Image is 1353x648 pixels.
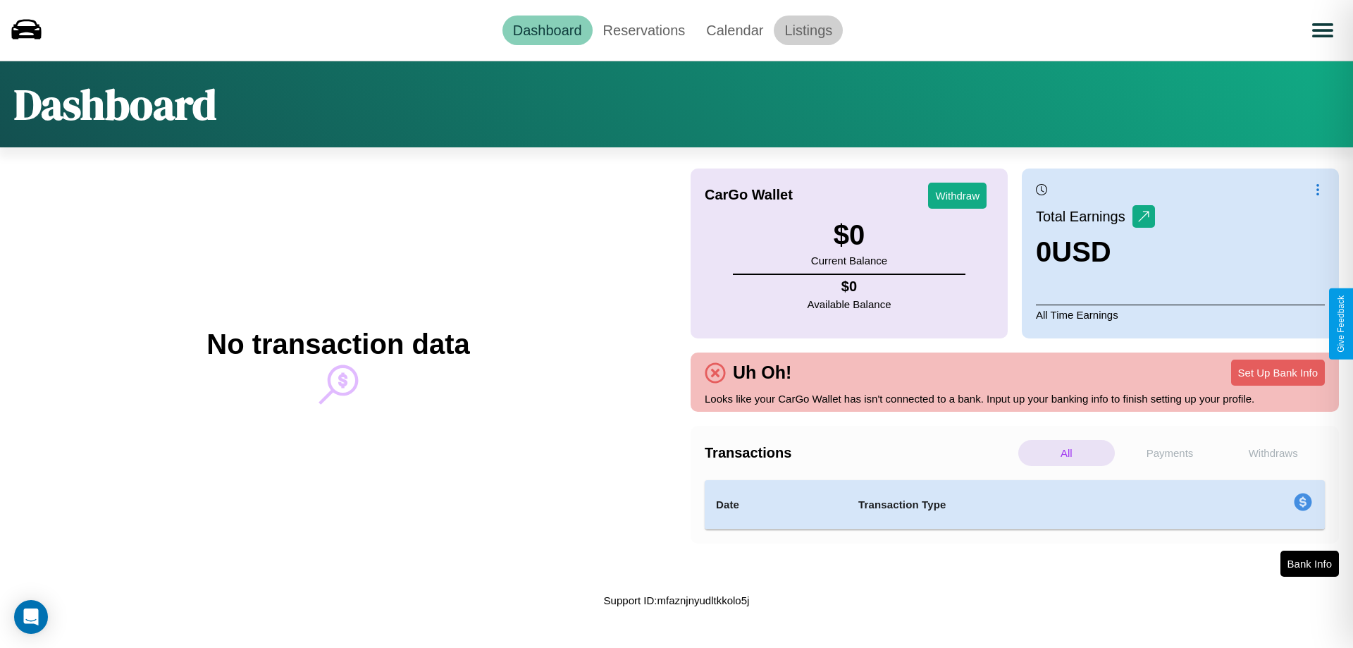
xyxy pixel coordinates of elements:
h4: Transactions [705,445,1015,461]
a: Dashboard [502,16,593,45]
button: Open menu [1303,11,1342,50]
p: Payments [1122,440,1218,466]
p: Looks like your CarGo Wallet has isn't connected to a bank. Input up your banking info to finish ... [705,389,1325,408]
h4: Transaction Type [858,496,1178,513]
h4: $ 0 [808,279,891,295]
p: Current Balance [811,251,887,270]
h2: No transaction data [206,329,469,360]
h4: CarGo Wallet [705,187,793,203]
button: Bank Info [1280,551,1339,577]
h4: Uh Oh! [726,362,798,383]
p: Support ID: mfaznjnyudltkkolo5j [604,591,750,610]
button: Set Up Bank Info [1231,360,1325,386]
a: Listings [774,16,843,45]
h3: $ 0 [811,219,887,251]
a: Reservations [593,16,696,45]
table: simple table [705,480,1325,530]
p: All [1018,440,1115,466]
div: Open Intercom Messenger [14,600,48,634]
p: Available Balance [808,295,891,314]
a: Calendar [696,16,774,45]
p: All Time Earnings [1036,305,1325,324]
div: Give Feedback [1336,295,1346,353]
p: Total Earnings [1036,204,1132,229]
h4: Date [716,496,836,513]
p: Withdraws [1225,440,1321,466]
h3: 0 USD [1036,236,1155,268]
h1: Dashboard [14,75,216,133]
button: Withdraw [928,183,987,209]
